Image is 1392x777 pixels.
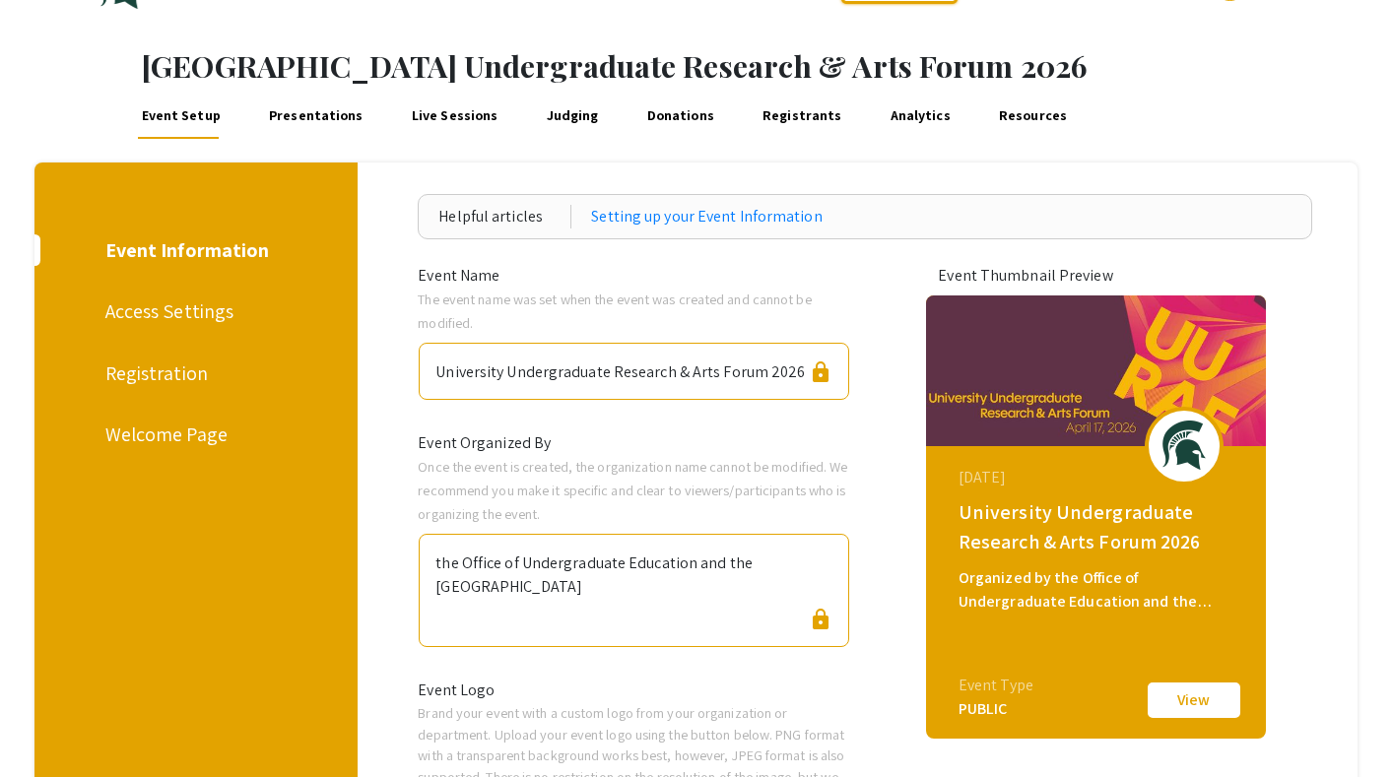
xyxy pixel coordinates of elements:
img: uuraf2026_eventCoverPhoto_7871c6__thumb.jpg [926,295,1266,446]
h1: [GEOGRAPHIC_DATA] Undergraduate Research & Arts Forum 2026 [141,48,1392,84]
a: Registrants [760,92,845,139]
a: Event Setup [138,92,224,139]
div: University Undergraduate Research & Arts Forum 2026 [959,497,1238,556]
div: [DATE] [959,466,1238,489]
div: PUBLIC [959,697,1033,721]
div: Organized by the Office of Undergraduate Education and the [GEOGRAPHIC_DATA] [959,566,1238,614]
div: Welcome Page [105,420,282,449]
div: Event Information [105,235,282,265]
span: lock [809,360,832,384]
a: Presentations [266,92,366,139]
a: Judging [543,92,602,139]
button: View [1145,680,1243,721]
div: Event Thumbnail Preview [938,264,1253,288]
a: Donations [643,92,717,139]
div: the Office of Undergraduate Education and the [GEOGRAPHIC_DATA] [435,543,832,599]
div: Event Type [959,674,1033,697]
a: Resources [996,92,1071,139]
span: The event name was set when the event was created and cannot be modified. [418,290,811,332]
a: Live Sessions [408,92,500,139]
div: Event Organized By [403,431,865,455]
a: Setting up your Event Information [591,205,822,228]
a: Analytics [887,92,954,139]
div: University Undergraduate Research & Arts Forum 2026 [435,352,805,384]
div: Event Name [403,264,865,288]
span: Once the event is created, the organization name cannot be modified. We recommend you make it spe... [418,457,847,523]
div: Event Logo [403,679,865,702]
iframe: Chat [15,688,84,762]
div: Helpful articles [438,205,571,228]
span: lock [809,608,832,631]
img: uuraf2026_eventLogo_5cfd45_.png [1155,421,1214,470]
div: Access Settings [105,296,282,326]
div: Registration [105,358,282,388]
